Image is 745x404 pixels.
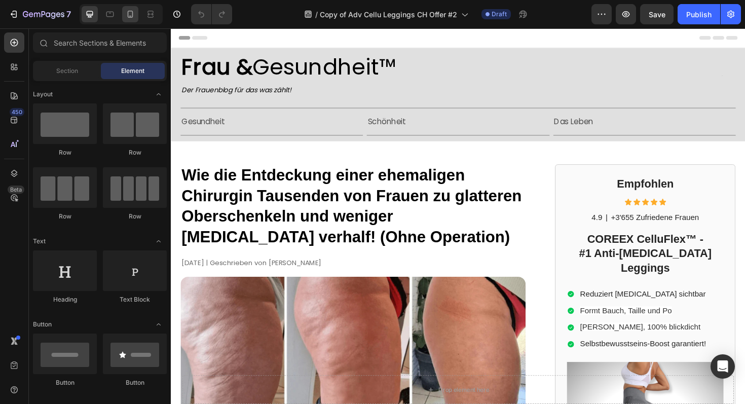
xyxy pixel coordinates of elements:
[33,90,53,99] span: Layout
[33,295,97,304] div: Heading
[56,66,78,76] span: Section
[66,8,71,20] p: 7
[171,28,745,404] iframe: Design area
[11,92,202,106] p: Gesundheit
[33,237,46,246] span: Text
[445,195,457,206] p: 4.9
[103,295,167,304] div: Text Block
[492,10,507,19] span: Draft
[406,92,597,106] p: Das Leben
[678,4,720,24] button: Publish
[10,108,24,116] div: 450
[466,195,560,206] p: +3'655 Zufriedene Frauen
[433,329,567,340] p: Selbstbewusstseins-Boost garantiert!
[11,24,86,57] strong: Frau &
[433,295,531,303] span: Formt Bauch, Taille und Po
[4,4,76,24] button: 7
[11,146,371,230] strong: Wie die Entdeckung einer ehemaligen Chirurgin Tausenden von Frauen zu glatteren Oberschenkeln und...
[191,4,232,24] div: Undo/Redo
[315,9,318,20] span: /
[320,9,457,20] span: Copy of Adv Cellu Leggings CH Offer #2
[33,320,52,329] span: Button
[8,186,24,194] div: Beta
[441,216,564,230] strong: COREEX CelluFlex™ -
[283,379,337,387] div: Drop element here
[420,157,585,174] h2: Empfohlen
[649,10,665,19] span: Save
[640,4,674,24] button: Save
[432,232,573,260] strong: #1 Anti-[MEDICAL_DATA] Leggings
[33,378,97,387] div: Button
[433,276,567,287] p: Reduziert [MEDICAL_DATA] sichtbar
[11,24,239,57] span: Gesundheit™
[103,148,167,157] div: Row
[33,32,167,53] input: Search Sections & Elements
[208,92,399,106] p: Schönheit
[11,60,127,70] i: Der Frauenblog für das was zählt!
[461,195,463,206] p: |
[711,354,735,379] div: Open Intercom Messenger
[103,212,167,221] div: Row
[151,233,167,249] span: Toggle open
[33,148,97,157] div: Row
[433,312,561,320] span: [PERSON_NAME], 100% blickdicht
[33,212,97,221] div: Row
[686,9,712,20] div: Publish
[103,378,167,387] div: Button
[121,66,144,76] span: Element
[151,86,167,102] span: Toggle open
[151,316,167,333] span: Toggle open
[11,243,159,253] span: [DATE] | Geschrieben von [PERSON_NAME]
